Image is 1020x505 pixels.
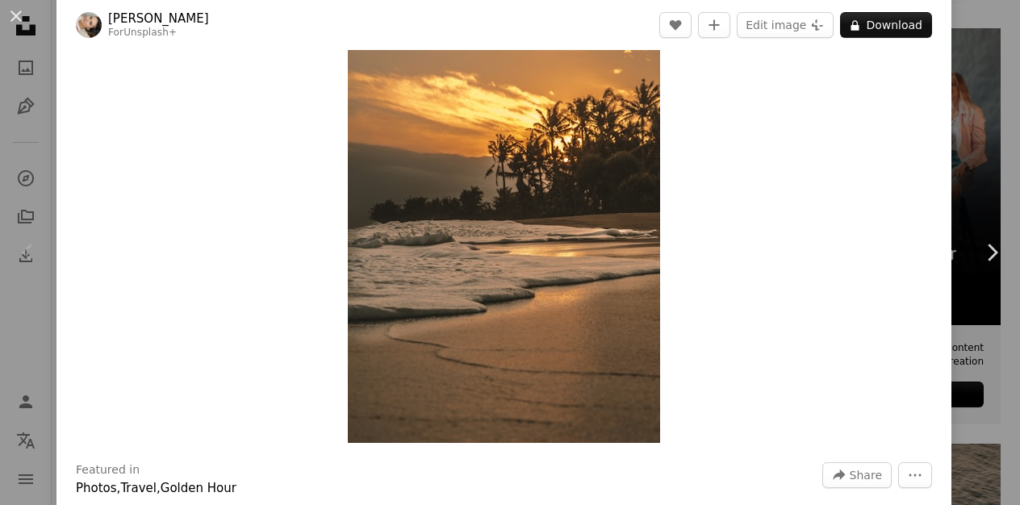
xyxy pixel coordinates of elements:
button: Download [840,12,932,38]
img: Go to Polina Kuzovkova's profile [76,12,102,38]
button: Add to Collection [698,12,730,38]
a: Travel [120,481,157,495]
a: Unsplash+ [123,27,177,38]
button: More Actions [898,462,932,488]
button: Like [659,12,692,38]
a: Next [964,175,1020,330]
span: , [117,481,121,495]
h3: Featured in [76,462,140,478]
a: Golden Hour [161,481,236,495]
span: Share [850,463,882,487]
a: [PERSON_NAME] [108,10,209,27]
button: Share this image [822,462,892,488]
button: Edit image [737,12,834,38]
span: , [157,481,161,495]
div: For [108,27,209,40]
a: Photos [76,481,117,495]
